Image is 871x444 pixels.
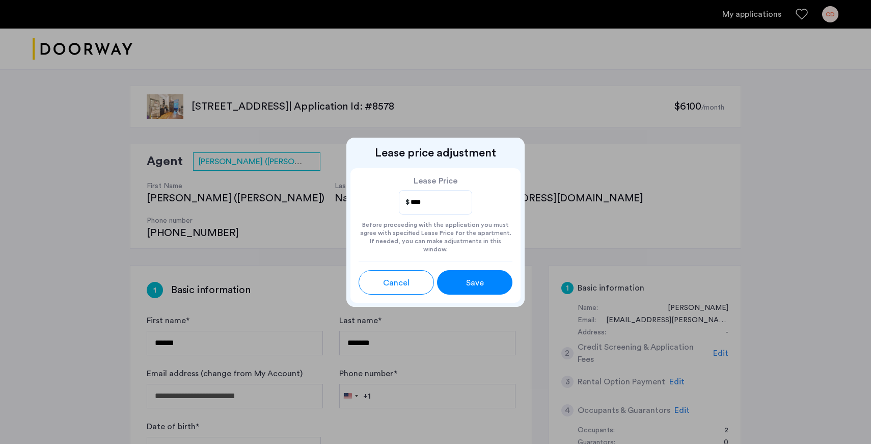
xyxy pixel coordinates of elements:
[437,270,512,295] button: button
[359,270,434,295] button: button
[350,146,521,160] h2: Lease price adjustment
[399,176,473,186] label: Lease Price
[466,277,484,289] span: Save
[359,215,512,253] div: Before proceeding with the application you must agree with specified Lease Price for the apartmen...
[383,277,410,289] span: Cancel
